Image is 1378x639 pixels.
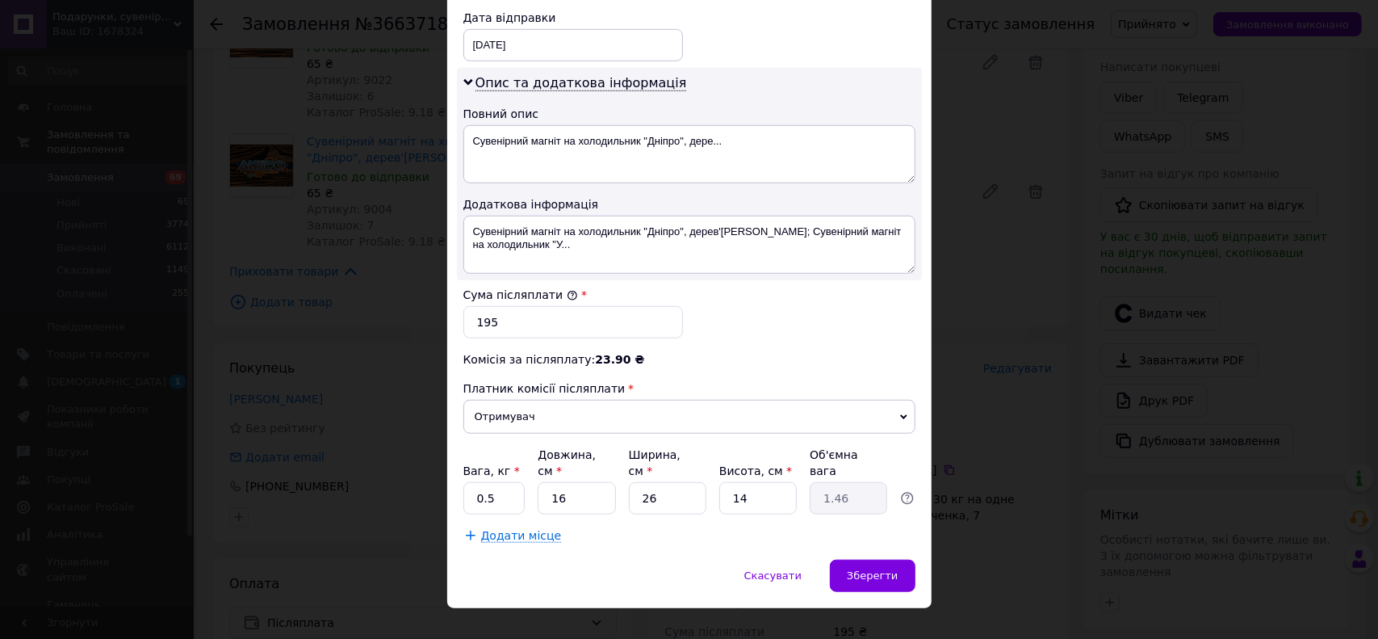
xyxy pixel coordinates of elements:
[847,570,898,582] span: Зберегти
[463,351,915,368] div: Комісія за післяплату:
[481,529,562,543] span: Додати місце
[463,125,915,183] textarea: Сувенірний магніт на холодильник "Дніпро", дере...
[538,448,596,477] label: Довжина, см
[463,106,915,122] div: Повний опис
[463,10,683,26] div: Дата відправки
[463,465,520,477] label: Вага, кг
[463,382,626,395] span: Платник комісії післяплати
[810,447,887,479] div: Об'ємна вага
[463,196,915,212] div: Додаткова інформація
[463,400,915,434] span: Отримувач
[595,353,644,366] span: 23.90 ₴
[629,448,681,477] label: Ширина, см
[463,216,915,274] textarea: Сувенірний магніт на холодильник "Дніпро", дерев'[PERSON_NAME]; Сувенірний магніт на холодильник ...
[475,75,687,91] span: Опис та додаткова інформація
[744,570,802,582] span: Скасувати
[719,465,792,477] label: Висота, см
[463,288,578,301] label: Сума післяплати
